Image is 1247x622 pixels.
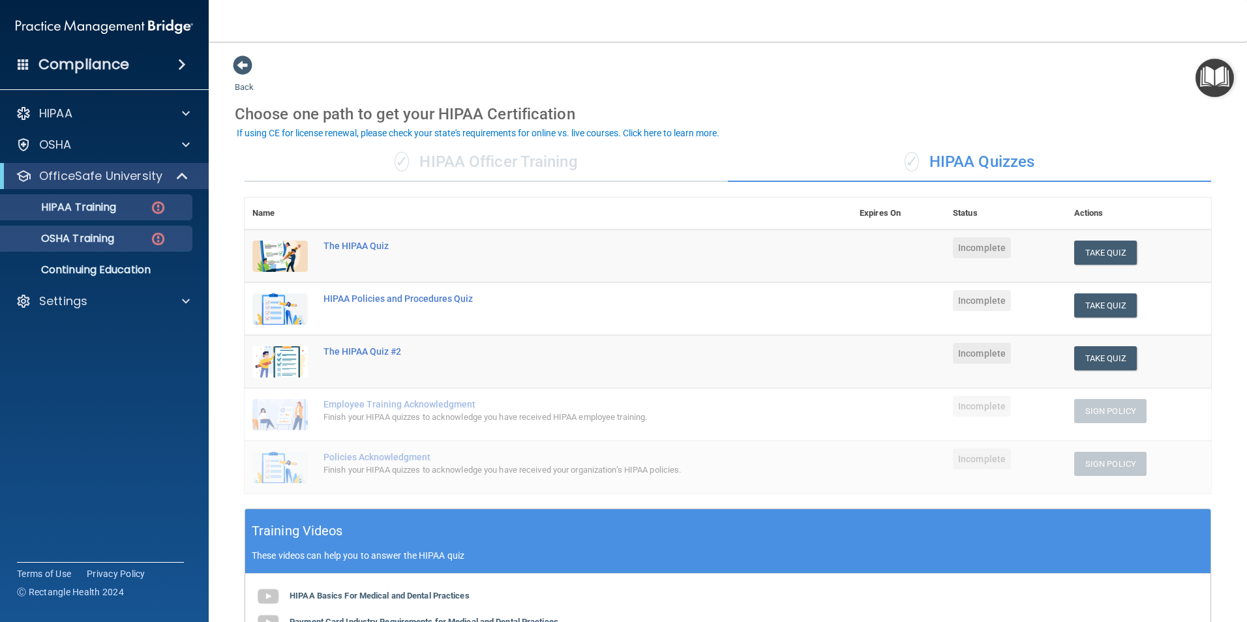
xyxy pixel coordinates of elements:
p: OSHA [39,137,72,153]
button: Take Quiz [1074,293,1137,318]
img: PMB logo [16,14,193,40]
img: danger-circle.6113f641.png [150,231,166,247]
img: danger-circle.6113f641.png [150,200,166,216]
span: ✓ [395,152,409,171]
p: These videos can help you to answer the HIPAA quiz [252,550,1204,561]
p: HIPAA Training [8,201,116,214]
span: Incomplete [953,237,1011,258]
b: HIPAA Basics For Medical and Dental Practices [290,591,470,600]
div: Finish your HIPAA quizzes to acknowledge you have received HIPAA employee training. [323,409,787,425]
th: Expires On [852,198,945,230]
div: Policies Acknowledgment [323,452,787,462]
p: HIPAA [39,106,72,121]
div: The HIPAA Quiz #2 [323,346,787,357]
a: Terms of Use [17,567,71,580]
p: OfficeSafe University [39,168,162,184]
a: Back [235,67,254,92]
h4: Compliance [38,55,129,74]
a: Privacy Policy [87,567,145,580]
th: Status [945,198,1066,230]
div: The HIPAA Quiz [323,241,787,251]
p: Continuing Education [8,263,187,276]
a: OfficeSafe University [16,168,189,184]
button: Open Resource Center [1195,59,1234,97]
div: Employee Training Acknowledgment [323,399,787,409]
span: Ⓒ Rectangle Health 2024 [17,585,124,599]
h5: Training Videos [252,520,343,542]
div: If using CE for license renewal, please check your state's requirements for online vs. live cours... [237,128,719,138]
img: gray_youtube_icon.38fcd6cc.png [255,584,281,610]
span: Incomplete [953,290,1011,311]
a: Settings [16,293,190,309]
th: Actions [1066,198,1211,230]
div: Finish your HIPAA quizzes to acknowledge you have received your organization’s HIPAA policies. [323,462,787,478]
button: Take Quiz [1074,346,1137,370]
span: Incomplete [953,449,1011,469]
th: Name [245,198,316,230]
button: Take Quiz [1074,241,1137,265]
a: HIPAA [16,106,190,121]
p: OSHA Training [8,232,114,245]
div: Choose one path to get your HIPAA Certification [235,95,1221,133]
span: Incomplete [953,343,1011,364]
div: HIPAA Quizzes [728,143,1211,182]
button: Sign Policy [1074,399,1147,423]
div: HIPAA Officer Training [245,143,728,182]
span: Incomplete [953,396,1011,417]
span: ✓ [905,152,919,171]
a: OSHA [16,137,190,153]
div: HIPAA Policies and Procedures Quiz [323,293,787,304]
p: Settings [39,293,87,309]
button: If using CE for license renewal, please check your state's requirements for online vs. live cours... [235,126,721,140]
button: Sign Policy [1074,452,1147,476]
